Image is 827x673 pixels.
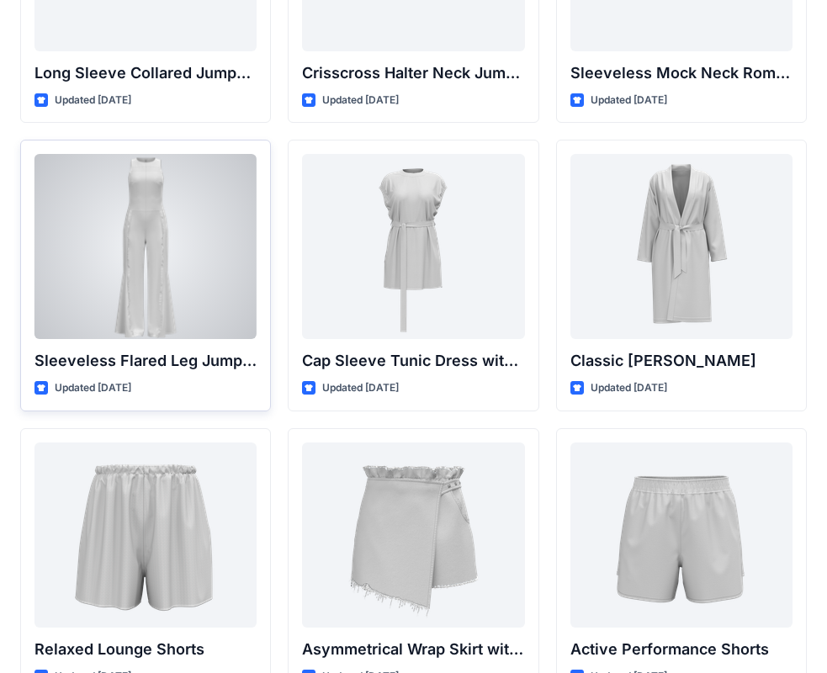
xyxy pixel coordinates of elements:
[322,379,399,397] p: Updated [DATE]
[302,349,524,373] p: Cap Sleeve Tunic Dress with Belt
[34,154,257,339] a: Sleeveless Flared Leg Jumpsuit
[591,92,667,109] p: Updated [DATE]
[570,442,793,628] a: Active Performance Shorts
[302,61,524,85] p: Crisscross Halter Neck Jumpsuit
[591,379,667,397] p: Updated [DATE]
[322,92,399,109] p: Updated [DATE]
[302,442,524,628] a: Asymmetrical Wrap Skirt with Ruffle Waist
[34,61,257,85] p: Long Sleeve Collared Jumpsuit with Belt
[570,61,793,85] p: Sleeveless Mock Neck Romper with Drawstring Waist
[570,154,793,339] a: Classic Terry Robe
[34,349,257,373] p: Sleeveless Flared Leg Jumpsuit
[302,638,524,661] p: Asymmetrical Wrap Skirt with Ruffle Waist
[34,442,257,628] a: Relaxed Lounge Shorts
[34,638,257,661] p: Relaxed Lounge Shorts
[570,349,793,373] p: Classic [PERSON_NAME]
[55,92,131,109] p: Updated [DATE]
[55,379,131,397] p: Updated [DATE]
[570,638,793,661] p: Active Performance Shorts
[302,154,524,339] a: Cap Sleeve Tunic Dress with Belt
